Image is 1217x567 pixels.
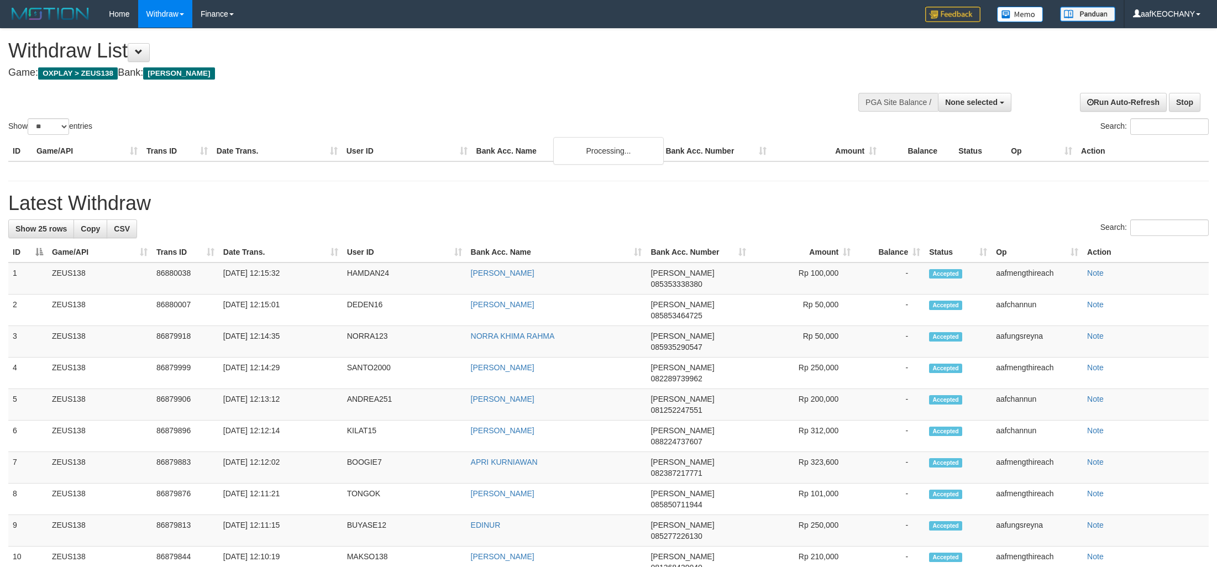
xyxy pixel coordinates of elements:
a: Note [1087,489,1104,498]
img: panduan.png [1060,7,1115,22]
th: ID [8,141,32,161]
a: Copy [74,219,107,238]
td: 86879906 [152,389,219,421]
td: 6 [8,421,48,452]
td: 5 [8,389,48,421]
td: 86879813 [152,515,219,547]
span: Copy 085850711944 to clipboard [651,500,702,509]
td: 4 [8,358,48,389]
td: HAMDAN24 [343,262,466,295]
th: Date Trans. [212,141,342,161]
th: ID: activate to sort column descending [8,242,48,262]
th: Balance [881,141,954,161]
td: 86880007 [152,295,219,326]
span: OXPLAY > ZEUS138 [38,67,118,80]
span: Accepted [929,490,962,499]
td: Rp 250,000 [751,358,855,389]
span: [PERSON_NAME] [651,521,714,529]
img: Button%20Memo.svg [997,7,1043,22]
th: Amount [771,141,881,161]
span: [PERSON_NAME] [651,552,714,561]
th: Op [1006,141,1077,161]
td: TONGOK [343,484,466,515]
td: ZEUS138 [48,515,152,547]
span: Accepted [929,427,962,436]
td: Rp 323,600 [751,452,855,484]
span: Accepted [929,395,962,405]
a: CSV [107,219,137,238]
td: - [855,389,925,421]
td: DEDEN16 [343,295,466,326]
th: Trans ID: activate to sort column ascending [152,242,219,262]
td: NORRA123 [343,326,466,358]
td: BOOGIE7 [343,452,466,484]
span: Accepted [929,521,962,531]
a: Note [1087,458,1104,466]
th: Amount: activate to sort column ascending [751,242,855,262]
span: [PERSON_NAME] [651,363,714,372]
span: Copy 085853464725 to clipboard [651,311,702,320]
th: Status [954,141,1006,161]
td: Rp 101,000 [751,484,855,515]
td: - [855,452,925,484]
td: - [855,515,925,547]
td: ZEUS138 [48,452,152,484]
span: [PERSON_NAME] [651,458,714,466]
span: Show 25 rows [15,224,67,233]
td: ZEUS138 [48,389,152,421]
td: 7 [8,452,48,484]
span: None selected [945,98,998,107]
div: PGA Site Balance / [858,93,938,112]
td: aafchannun [992,389,1083,421]
th: Game/API: activate to sort column ascending [48,242,152,262]
td: 86879918 [152,326,219,358]
a: Note [1087,552,1104,561]
a: [PERSON_NAME] [471,269,534,277]
a: [PERSON_NAME] [471,489,534,498]
td: BUYASE12 [343,515,466,547]
h1: Withdraw List [8,40,800,62]
span: [PERSON_NAME] [651,489,714,498]
th: User ID: activate to sort column ascending [343,242,466,262]
td: Rp 200,000 [751,389,855,421]
th: Action [1077,141,1209,161]
label: Search: [1100,219,1209,236]
td: 86879876 [152,484,219,515]
th: Balance: activate to sort column ascending [855,242,925,262]
th: Bank Acc. Number [661,141,771,161]
th: Bank Acc. Name [472,141,662,161]
a: Note [1087,269,1104,277]
td: 86879883 [152,452,219,484]
span: Copy 082387217771 to clipboard [651,469,702,477]
td: aafchannun [992,421,1083,452]
td: SANTO2000 [343,358,466,389]
a: [PERSON_NAME] [471,552,534,561]
td: ZEUS138 [48,421,152,452]
td: 2 [8,295,48,326]
span: Copy 085353338380 to clipboard [651,280,702,288]
td: [DATE] 12:15:32 [219,262,343,295]
button: None selected [938,93,1011,112]
span: [PERSON_NAME] [651,332,714,340]
td: Rp 100,000 [751,262,855,295]
td: [DATE] 12:12:14 [219,421,343,452]
td: [DATE] 12:14:29 [219,358,343,389]
td: - [855,262,925,295]
td: [DATE] 12:11:15 [219,515,343,547]
span: Accepted [929,332,962,342]
span: Copy 081252247551 to clipboard [651,406,702,414]
a: [PERSON_NAME] [471,426,534,435]
a: [PERSON_NAME] [471,300,534,309]
td: [DATE] 12:11:21 [219,484,343,515]
td: - [855,358,925,389]
a: Note [1087,300,1104,309]
input: Search: [1130,118,1209,135]
span: Copy 088224737607 to clipboard [651,437,702,446]
select: Showentries [28,118,69,135]
td: 86879896 [152,421,219,452]
span: Copy 085277226130 to clipboard [651,532,702,540]
label: Search: [1100,118,1209,135]
span: Accepted [929,364,962,373]
a: Stop [1169,93,1200,112]
span: [PERSON_NAME] [651,300,714,309]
